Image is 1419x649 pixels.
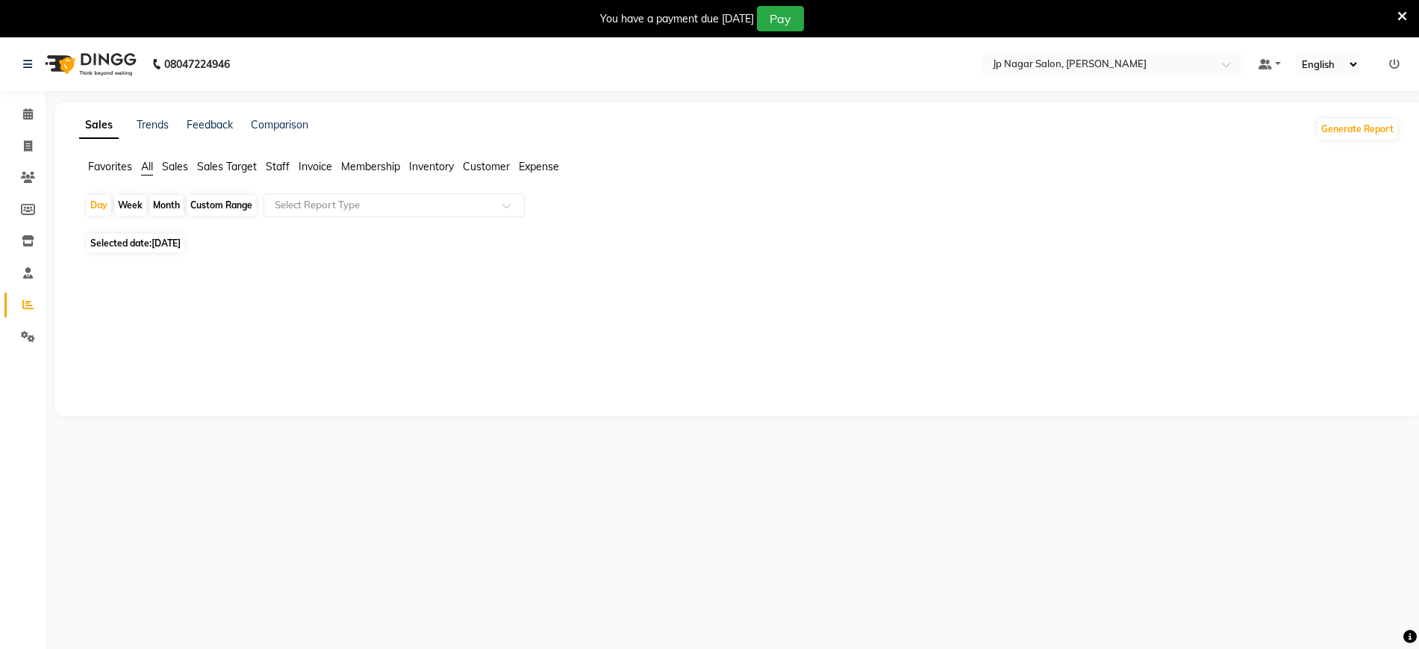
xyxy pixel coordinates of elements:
span: [DATE] [152,237,181,249]
span: Sales Target [197,160,257,173]
a: Feedback [187,118,233,131]
div: Week [114,195,146,216]
a: Comparison [251,118,308,131]
div: Day [87,195,111,216]
span: All [141,160,153,173]
span: Inventory [409,160,454,173]
a: Trends [137,118,169,131]
b: 08047224946 [164,43,230,85]
div: Month [149,195,184,216]
button: Generate Report [1317,119,1397,140]
span: Expense [519,160,559,173]
a: Sales [79,112,119,139]
span: Sales [162,160,188,173]
span: Selected date: [87,234,184,252]
button: Pay [757,6,804,31]
img: logo [38,43,140,85]
div: You have a payment due [DATE] [600,11,754,27]
div: Custom Range [187,195,256,216]
span: Membership [341,160,400,173]
iframe: chat widget [1356,589,1404,634]
span: Staff [266,160,290,173]
span: Customer [463,160,510,173]
span: Favorites [88,160,132,173]
span: Invoice [299,160,332,173]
